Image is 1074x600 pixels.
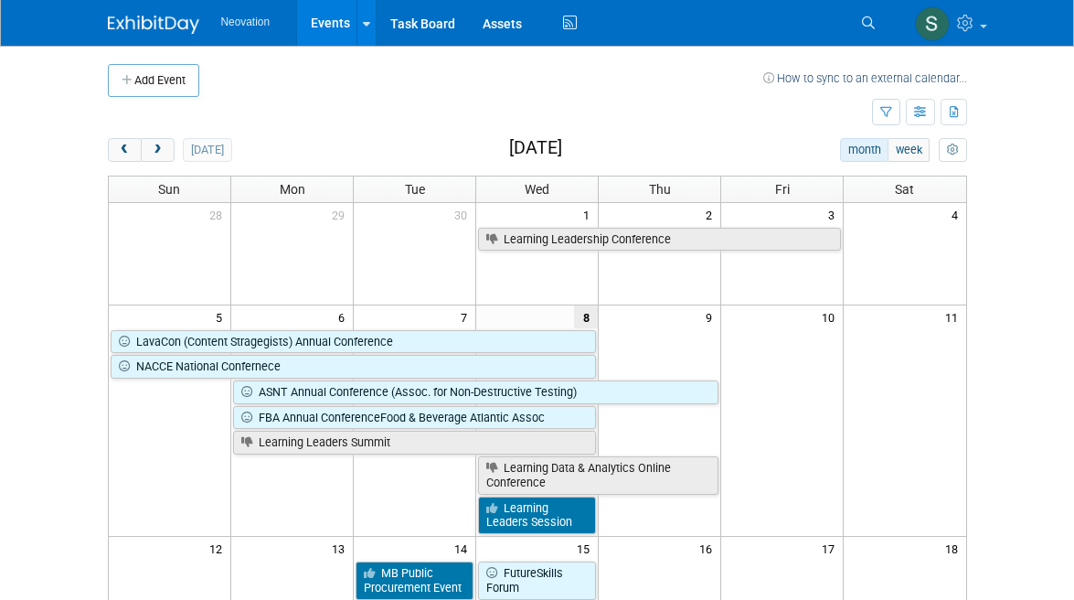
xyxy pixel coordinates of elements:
h2: [DATE] [509,138,562,158]
span: 8 [574,305,598,328]
button: next [141,138,175,162]
span: 28 [207,203,230,226]
span: 16 [697,537,720,560]
span: 7 [459,305,475,328]
img: ExhibitDay [108,16,199,34]
button: [DATE] [183,138,231,162]
a: LavaCon (Content Stragegists) Annual Conference [111,330,597,354]
i: Personalize Calendar [947,145,959,156]
img: Susan Hurrell [915,6,950,41]
span: 18 [943,537,966,560]
a: How to sync to an external calendar... [763,71,967,85]
span: Fri [775,182,790,197]
span: 3 [826,203,843,226]
span: 12 [207,537,230,560]
span: 11 [943,305,966,328]
a: Learning Leaders Summit [233,431,596,455]
span: Mon [280,182,305,197]
button: Add Event [108,64,199,97]
span: 1 [581,203,598,226]
a: Learning Data & Analytics Online Conference [478,456,718,494]
span: 13 [330,537,353,560]
button: month [840,138,888,162]
span: 14 [452,537,475,560]
span: Sat [895,182,914,197]
button: prev [108,138,142,162]
span: 15 [575,537,598,560]
button: week [888,138,930,162]
a: FBA Annual ConferenceFood & Beverage Atlantic Assoc [233,406,596,430]
button: myCustomButton [939,138,966,162]
span: 4 [950,203,966,226]
span: 5 [214,305,230,328]
span: Sun [158,182,180,197]
span: Wed [525,182,549,197]
span: 30 [452,203,475,226]
a: MB Public Procurement Event [356,562,473,599]
span: Neovation [221,16,271,28]
span: 9 [704,305,720,328]
span: Thu [649,182,671,197]
a: ASNT Annual Conference (Assoc. for Non-Destructive Testing) [233,380,718,404]
a: NACCE National Confernece [111,355,597,379]
a: Learning Leaders Session [478,497,596,534]
span: 29 [330,203,353,226]
span: 10 [820,305,843,328]
a: Learning Leadership Conference [478,228,841,252]
span: Tue [405,182,425,197]
span: 17 [820,537,843,560]
span: 2 [704,203,720,226]
span: 6 [336,305,353,328]
a: FutureSkills Forum [478,562,596,599]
